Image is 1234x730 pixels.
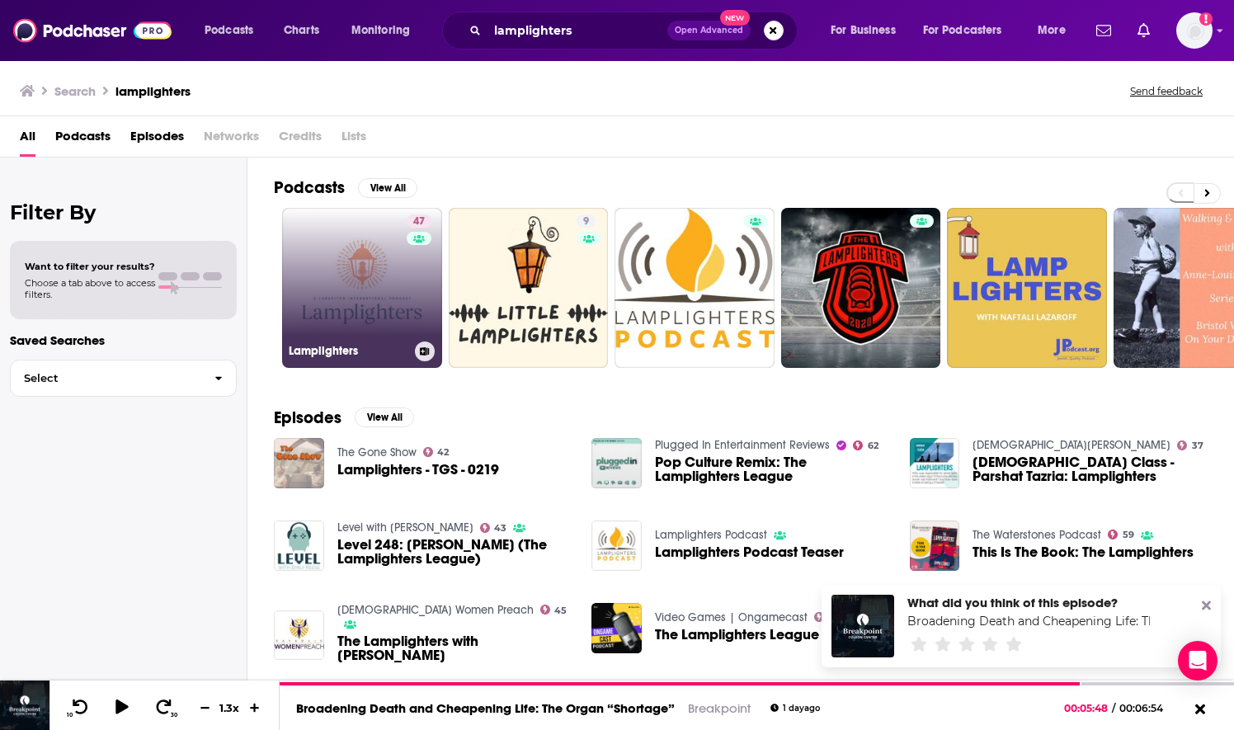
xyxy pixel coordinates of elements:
img: The Lamplighters with Jackie Minnock [274,610,324,661]
img: Podchaser - Follow, Share and Rate Podcasts [13,15,172,46]
button: Show profile menu [1176,12,1213,49]
a: 30 [814,612,841,622]
button: 30 [149,698,181,718]
a: Charts [273,17,329,44]
a: Video Games | Ongamecast [655,610,808,624]
h3: Search [54,83,96,99]
button: open menu [1026,17,1086,44]
button: View All [355,407,414,427]
img: User Profile [1176,12,1213,49]
span: For Podcasters [923,19,1002,42]
a: Catholic Women Preach [337,603,534,617]
a: Pop Culture Remix: The Lamplighters League [655,455,890,483]
a: 45 [540,605,568,615]
button: Select [10,360,237,397]
a: 9 [449,208,609,368]
span: 9 [583,214,589,230]
img: Torah Class - Parshat Tazria: Lamplighters [910,438,960,488]
div: 1 day ago [770,704,820,713]
span: Lamplighters - TGS - 0219 [337,463,499,477]
span: 00:06:54 [1115,702,1180,714]
span: Choose a tab above to access filters. [25,277,155,300]
a: Torah Class - Parshat Tazria: Lamplighters [973,455,1208,483]
h2: Podcasts [274,177,345,198]
button: open menu [819,17,916,44]
span: Podcasts [205,19,253,42]
a: Broadening Death and Cheapening Life: The Organ “Shortage” [831,595,894,657]
button: 10 [64,698,95,718]
a: Show notifications dropdown [1090,16,1118,45]
span: More [1038,19,1066,42]
img: The Lamplighters League [591,603,642,653]
a: EpisodesView All [274,407,414,428]
p: Saved Searches [10,332,237,348]
span: All [20,123,35,157]
img: Lamplighters Podcast Teaser [591,520,642,571]
a: The Waterstones Podcast [973,528,1101,542]
span: Charts [284,19,319,42]
span: New [720,10,750,26]
a: The Gone Show [337,445,417,459]
span: 47 [413,214,425,230]
button: Open AdvancedNew [667,21,751,40]
a: 62 [853,440,878,450]
span: [DEMOGRAPHIC_DATA] Class - Parshat Tazria: Lamplighters [973,455,1208,483]
a: 43 [480,523,507,533]
a: 9 [577,214,596,228]
a: 59 [1108,530,1134,539]
a: PodcastsView All [274,177,417,198]
span: 10 [67,712,73,718]
a: Lamplighters Podcast Teaser [655,545,844,559]
a: Lamplighters Podcast [655,528,767,542]
span: Networks [204,123,259,157]
div: What did you think of this episode? [907,595,1150,610]
span: 62 [868,442,878,450]
span: Logged in as nwierenga [1176,12,1213,49]
a: Episodes [130,123,184,157]
a: This Is The Book: The Lamplighters [910,520,960,571]
span: Lists [341,123,366,157]
a: Lamplighters - TGS - 0219 [274,438,324,488]
a: Breakpoint [688,700,751,716]
a: Level with Emily Reese [337,520,473,535]
button: open menu [193,17,275,44]
span: Want to filter your results? [25,261,155,272]
span: Open Advanced [675,26,743,35]
h2: Episodes [274,407,341,428]
div: Open Intercom Messenger [1178,641,1218,681]
a: This Is The Book: The Lamplighters [973,545,1194,559]
h3: lamplighters [115,83,191,99]
span: Monitoring [351,19,410,42]
span: / [1112,702,1115,714]
h3: Lamplighters [289,344,408,358]
a: The Lamplighters League [655,628,819,642]
a: 42 [423,447,450,457]
img: Level 248: Jon Everist (The Lamplighters League) [274,520,324,571]
a: 37 [1177,440,1203,450]
h2: Filter By [10,200,237,224]
a: 47 [407,214,431,228]
a: Pop Culture Remix: The Lamplighters League [591,438,642,488]
span: 43 [494,525,506,532]
a: Podcasts [55,123,111,157]
button: open menu [912,17,1026,44]
span: 42 [437,449,449,456]
a: Broadening Death and Cheapening Life: The Organ “Shortage” [296,700,675,716]
span: 59 [1123,531,1134,539]
div: 1.3 x [216,701,244,714]
input: Search podcasts, credits, & more... [487,17,667,44]
div: Search podcasts, credits, & more... [458,12,813,49]
button: View All [358,178,417,198]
